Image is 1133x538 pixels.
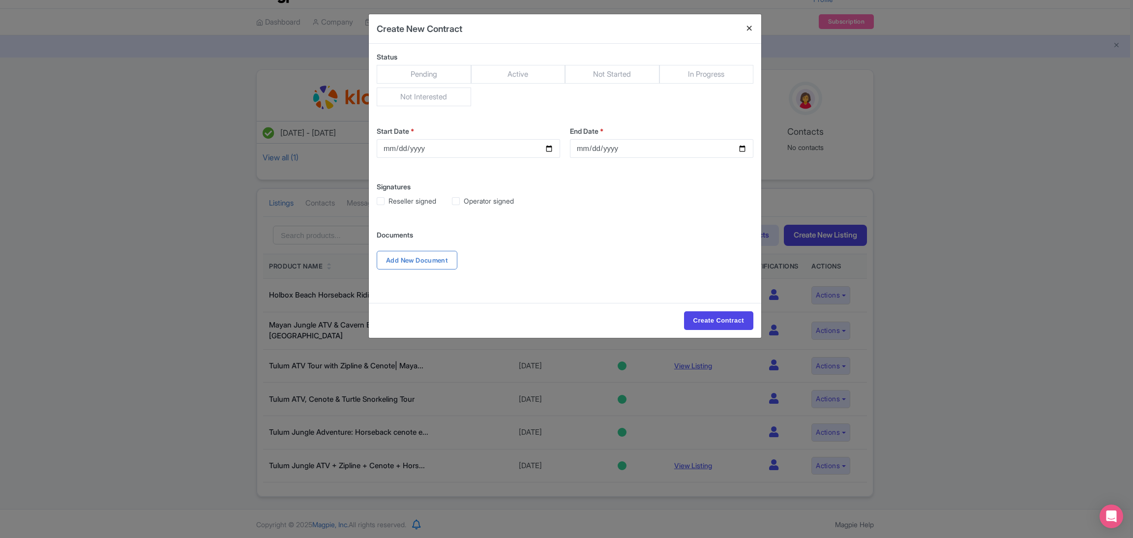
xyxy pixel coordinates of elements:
span: Signatures [377,182,411,191]
span: End Date [570,127,598,135]
span: Pending [377,65,471,84]
span: In Progress [659,65,754,84]
h4: Create New Contract [377,22,462,35]
input: Create Contract [684,311,753,330]
span: Documents [377,231,413,239]
span: Active [471,65,566,84]
span: Status [377,53,397,61]
span: Not Interested [377,88,471,106]
div: Open Intercom Messenger [1100,505,1123,528]
button: Close [738,14,761,42]
span: Operator signed [464,197,514,205]
span: Not Started [565,65,659,84]
label: Add New Document [377,251,457,269]
span: Start Date [377,127,409,135]
span: Reseller signed [388,197,436,205]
